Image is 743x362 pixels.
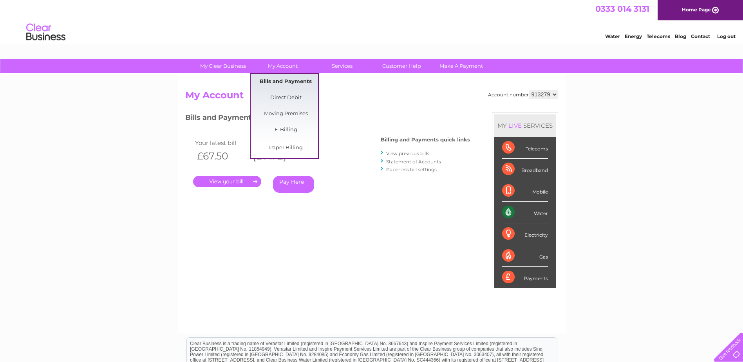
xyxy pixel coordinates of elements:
a: Blog [675,33,686,39]
a: 0333 014 3131 [595,4,649,14]
div: Water [502,202,548,223]
div: Broadband [502,159,548,180]
a: Bills and Payments [253,74,318,90]
div: Account number [488,90,558,99]
a: Energy [625,33,642,39]
th: [DATE] [249,148,306,164]
div: LIVE [507,122,523,129]
div: MY SERVICES [494,114,556,137]
td: Your latest bill [193,138,249,148]
div: Electricity [502,223,548,245]
h2: My Account [185,90,558,105]
a: . [193,176,261,187]
a: Log out [717,33,736,39]
a: Pay Here [273,176,314,193]
a: Moving Premises [253,106,318,122]
a: My Clear Business [191,59,255,73]
div: Mobile [502,180,548,202]
div: Clear Business is a trading name of Verastar Limited (registered in [GEOGRAPHIC_DATA] No. 3667643... [187,4,557,38]
div: Payments [502,267,548,288]
a: Paperless bill settings [386,167,437,172]
div: Gas [502,245,548,267]
td: Invoice date [249,138,306,148]
a: My Account [250,59,315,73]
a: Make A Payment [429,59,494,73]
a: Direct Debit [253,90,318,106]
a: Services [310,59,374,73]
a: Telecoms [647,33,670,39]
a: Contact [691,33,710,39]
a: Paper Billing [253,140,318,156]
a: Statement of Accounts [386,159,441,165]
a: Water [605,33,620,39]
a: View previous bills [386,150,429,156]
a: Customer Help [369,59,434,73]
h4: Billing and Payments quick links [381,137,470,143]
h3: Bills and Payments [185,112,470,126]
th: £67.50 [193,148,249,164]
div: Telecoms [502,137,548,159]
a: E-Billing [253,122,318,138]
img: logo.png [26,20,66,44]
